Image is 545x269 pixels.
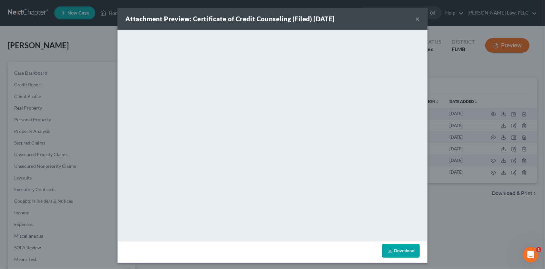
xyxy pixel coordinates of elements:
a: Download [382,244,420,258]
iframe: <object ng-attr-data='[URL][DOMAIN_NAME]' type='application/pdf' width='100%' height='650px'></ob... [118,30,427,240]
span: 1 [536,247,541,252]
iframe: Intercom live chat [523,247,539,263]
button: × [415,15,420,23]
strong: Attachment Preview: Certificate of Credit Counseling (Filed) [DATE] [125,15,334,23]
